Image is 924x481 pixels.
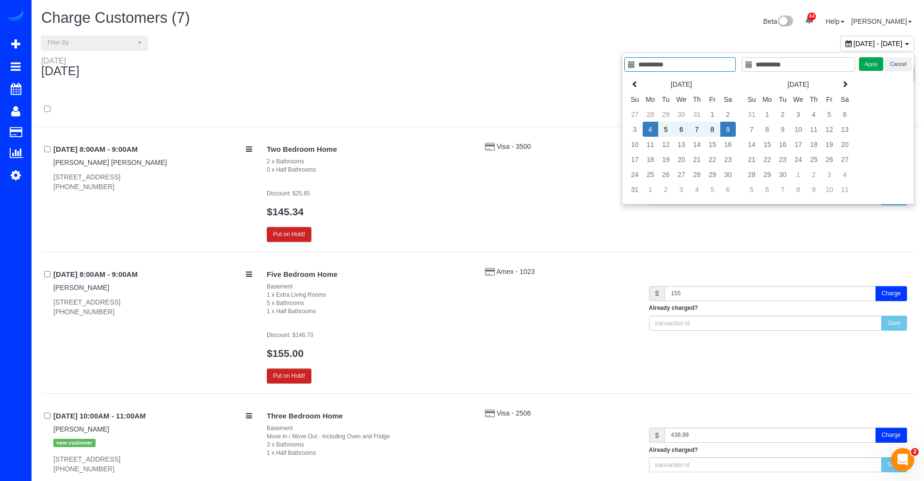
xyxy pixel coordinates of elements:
[837,137,853,152] td: 20
[791,122,806,137] td: 10
[497,143,531,150] a: Visa - 3500
[267,449,470,457] div: 1 x Half Bathrooms
[53,297,252,317] div: [STREET_ADDRESS] [PHONE_NUMBER]
[760,167,775,182] td: 29
[744,92,760,107] th: Su
[674,122,689,137] td: 6
[658,182,674,197] td: 2
[627,122,643,137] td: 3
[674,107,689,122] td: 30
[791,107,806,122] td: 3
[658,167,674,182] td: 26
[674,92,689,107] th: We
[705,167,720,182] td: 29
[53,439,96,447] span: new customer
[6,10,25,23] a: Automaid Logo
[53,159,167,166] a: [PERSON_NAME] [PERSON_NAME]
[744,152,760,167] td: 21
[775,107,791,122] td: 2
[705,107,720,122] td: 1
[643,137,658,152] td: 11
[41,35,148,50] button: Filter By
[267,291,470,299] div: 1 x Extra Living Rooms
[775,182,791,197] td: 7
[760,182,775,197] td: 6
[53,145,252,154] h4: [DATE] 8:00AM - 9:00AM
[775,92,791,107] th: Tu
[806,152,822,167] td: 25
[643,152,658,167] td: 18
[777,16,793,28] img: New interface
[267,348,304,359] a: $155.00
[643,107,658,122] td: 28
[720,182,736,197] td: 6
[41,9,190,26] span: Charge Customers (7)
[674,152,689,167] td: 20
[267,283,470,291] div: Basement
[806,137,822,152] td: 18
[649,428,665,443] span: $
[775,167,791,182] td: 30
[875,286,907,301] button: Charge
[689,182,705,197] td: 4
[800,10,819,31] a: 64
[744,107,760,122] td: 31
[643,182,658,197] td: 1
[53,172,252,192] div: [STREET_ADDRESS] [PHONE_NUMBER]
[837,122,853,137] td: 13
[822,182,837,197] td: 10
[744,122,760,137] td: 7
[760,152,775,167] td: 22
[837,92,853,107] th: Sa
[791,92,806,107] th: We
[822,122,837,137] td: 12
[267,299,470,307] div: 5 x Bathrooms
[775,122,791,137] td: 9
[496,268,535,275] a: Amex - 1023
[744,167,760,182] td: 28
[720,152,736,167] td: 23
[689,137,705,152] td: 14
[497,409,531,417] a: Visa - 2506
[689,152,705,167] td: 21
[48,39,135,47] span: Filter By
[763,17,794,25] a: Beta
[806,92,822,107] th: Th
[267,441,470,449] div: 3 x Bathrooms
[911,448,919,456] span: 2
[267,145,470,154] h4: Two Bedroom Home
[658,92,674,107] th: Tu
[643,167,658,182] td: 25
[705,182,720,197] td: 5
[649,457,882,472] input: transaction id
[267,369,311,384] button: Put on Hold!
[760,122,775,137] td: 8
[267,166,470,174] div: 0 x Half Bathrooms
[891,448,914,471] iframe: Intercom live chat
[826,17,844,25] a: Help
[627,107,643,122] td: 27
[649,316,882,331] input: transaction id
[791,167,806,182] td: 1
[775,152,791,167] td: 23
[720,137,736,152] td: 16
[658,152,674,167] td: 19
[689,167,705,182] td: 28
[720,92,736,107] th: Sa
[267,227,311,242] button: Put on Hold!
[806,182,822,197] td: 9
[53,425,109,433] a: [PERSON_NAME]
[267,424,470,433] div: Basement
[775,137,791,152] td: 16
[791,182,806,197] td: 8
[859,57,883,71] button: Apply
[875,428,907,443] button: Charge
[854,40,903,48] span: [DATE] - [DATE]
[822,92,837,107] th: Fr
[41,57,89,78] div: [DATE]
[837,182,853,197] td: 11
[658,122,674,137] td: 5
[643,92,658,107] th: Mo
